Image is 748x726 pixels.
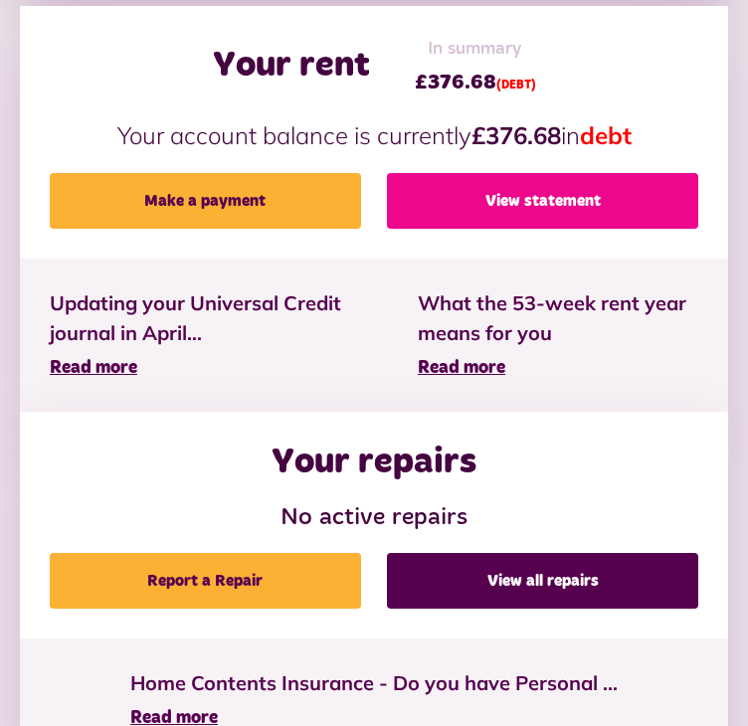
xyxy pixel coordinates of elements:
p: Your account balance is currently in [50,117,698,153]
a: View statement [387,173,698,229]
a: What the 53-week rent year means for you Read more [418,288,698,382]
a: Make a payment [50,173,361,229]
h3: No active repairs [50,504,698,533]
span: debt [580,120,632,150]
span: Updating your Universal Credit journal in April... [50,288,358,348]
a: Updating your Universal Credit journal in April... Read more [50,288,358,382]
span: £376.68 [415,68,536,97]
span: (DEBT) [496,80,536,91]
h2: Your repairs [272,442,476,484]
h2: Your rent [213,45,370,88]
strong: £376.68 [471,120,561,150]
a: View all repairs [387,553,698,609]
a: Report a Repair [50,553,361,609]
span: Read more [418,359,505,377]
span: What the 53-week rent year means for you [418,288,698,348]
span: Read more [50,359,137,377]
span: Home Contents Insurance - Do you have Personal ... [130,668,618,698]
span: In summary [415,36,536,63]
